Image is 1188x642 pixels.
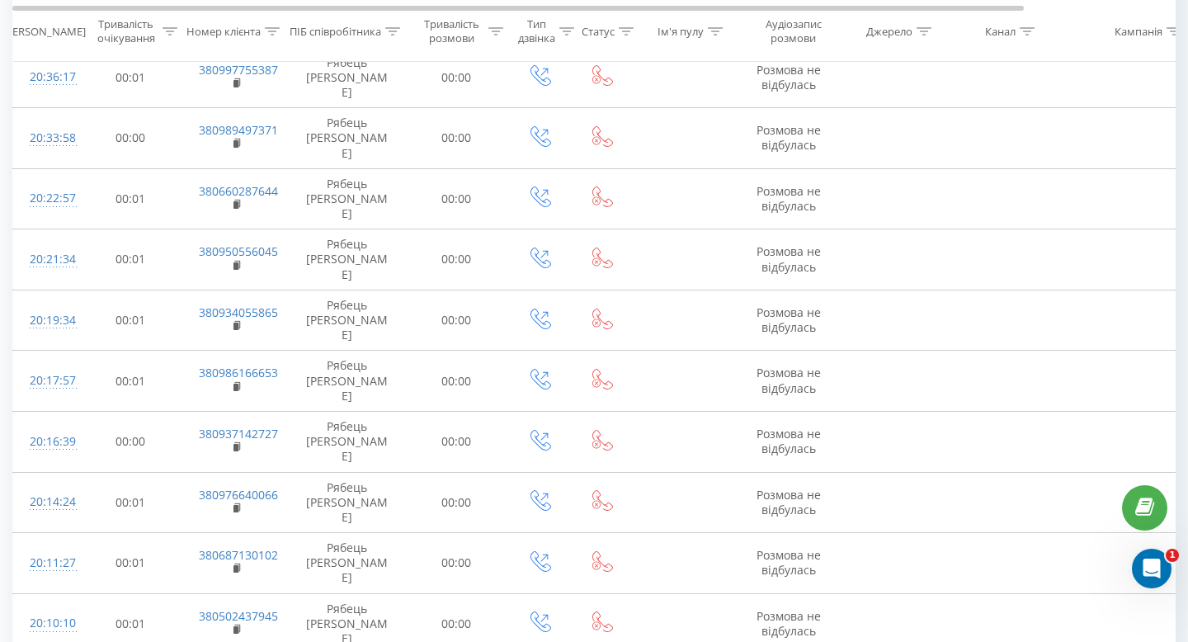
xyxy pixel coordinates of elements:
[199,426,278,441] a: 380937142727
[30,547,63,579] div: 20:11:27
[985,24,1016,38] div: Канал
[1115,24,1162,38] div: Кампанія
[405,533,508,594] td: 00:00
[30,61,63,93] div: 20:36:17
[30,122,63,154] div: 20:33:58
[186,24,261,38] div: Номер клієнта
[290,290,405,351] td: Рябець [PERSON_NAME]
[405,290,508,351] td: 00:00
[405,47,508,108] td: 00:00
[199,122,278,138] a: 380989497371
[866,24,912,38] div: Джерело
[757,608,821,639] span: Розмова не відбулась
[757,547,821,578] span: Розмова не відбулась
[405,351,508,412] td: 00:00
[757,183,821,214] span: Розмова не відбулась
[30,365,63,397] div: 20:17:57
[79,108,182,169] td: 00:00
[79,47,182,108] td: 00:01
[290,168,405,229] td: Рябець [PERSON_NAME]
[79,533,182,594] td: 00:01
[79,168,182,229] td: 00:01
[79,411,182,472] td: 00:00
[419,17,484,45] div: Тривалість розмови
[753,17,833,45] div: Аудіозапис розмови
[79,351,182,412] td: 00:01
[290,351,405,412] td: Рябець [PERSON_NAME]
[199,304,278,320] a: 380934055865
[30,426,63,458] div: 20:16:39
[757,122,821,153] span: Розмова не відбулась
[757,487,821,517] span: Розмова не відбулась
[405,411,508,472] td: 00:00
[30,243,63,276] div: 20:21:34
[757,62,821,92] span: Розмова не відбулась
[79,229,182,290] td: 00:01
[757,304,821,335] span: Розмова не відбулась
[199,62,278,78] a: 380997755387
[405,108,508,169] td: 00:00
[290,411,405,472] td: Рябець [PERSON_NAME]
[199,365,278,380] a: 380986166653
[290,47,405,108] td: Рябець [PERSON_NAME]
[199,243,278,259] a: 380950556045
[199,487,278,503] a: 380976640066
[405,229,508,290] td: 00:00
[757,426,821,456] span: Розмова не відбулась
[2,24,86,38] div: [PERSON_NAME]
[199,608,278,624] a: 380502437945
[30,304,63,337] div: 20:19:34
[290,229,405,290] td: Рябець [PERSON_NAME]
[30,182,63,215] div: 20:22:57
[757,365,821,395] span: Розмова не відбулась
[1166,549,1179,562] span: 1
[290,533,405,594] td: Рябець [PERSON_NAME]
[30,486,63,518] div: 20:14:24
[405,472,508,533] td: 00:00
[757,243,821,274] span: Розмова не відбулась
[582,24,615,38] div: Статус
[93,17,158,45] div: Тривалість очікування
[199,183,278,199] a: 380660287644
[30,607,63,640] div: 20:10:10
[405,168,508,229] td: 00:00
[290,472,405,533] td: Рябець [PERSON_NAME]
[518,17,555,45] div: Тип дзвінка
[199,547,278,563] a: 380687130102
[290,24,381,38] div: ПІБ співробітника
[79,472,182,533] td: 00:01
[79,290,182,351] td: 00:01
[1132,549,1171,588] iframe: Intercom live chat
[290,108,405,169] td: Рябець [PERSON_NAME]
[658,24,704,38] div: Ім'я пулу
